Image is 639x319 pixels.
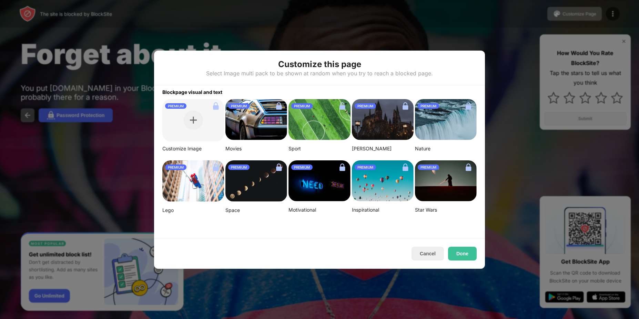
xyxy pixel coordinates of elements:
[154,85,485,95] div: Blockpage visual and text
[165,164,186,170] div: PREMIUM
[355,164,376,170] div: PREMIUM
[415,146,477,152] div: Nature
[448,247,477,260] button: Done
[162,207,224,213] div: Lego
[415,160,477,202] img: image-22-small.png
[352,160,414,202] img: ian-dooley-DuBNA1QMpPA-unsplash-small.png
[228,103,250,109] div: PREMIUM
[210,162,221,173] img: lock.svg
[418,103,439,109] div: PREMIUM
[210,100,221,111] img: lock.svg
[400,100,411,111] img: lock.svg
[352,207,414,213] div: Inspirational
[463,162,474,173] img: lock.svg
[288,99,350,140] img: jeff-wang-p2y4T4bFws4-unsplash-small.png
[337,100,348,111] img: lock.svg
[412,247,444,260] button: Cancel
[352,99,414,140] img: aditya-vyas-5qUJfO4NU4o-unsplash-small.png
[162,146,224,152] div: Customize Image
[415,99,477,140] img: aditya-chinchure-LtHTe32r_nA-unsplash.png
[400,162,411,173] img: lock.svg
[415,207,477,213] div: Star Wars
[273,162,284,173] img: lock.svg
[288,207,350,213] div: Motivational
[225,99,287,140] img: image-26.png
[162,160,224,202] img: mehdi-messrro-gIpJwuHVwt0-unsplash-small.png
[463,100,474,111] img: lock.svg
[190,117,197,124] img: plus.svg
[291,164,313,170] div: PREMIUM
[288,146,350,152] div: Sport
[228,164,250,170] div: PREMIUM
[225,146,287,152] div: Movies
[278,59,361,70] div: Customize this page
[352,146,414,152] div: [PERSON_NAME]
[288,160,350,202] img: alexis-fauvet-qfWf9Muwp-c-unsplash-small.png
[225,207,287,213] div: Space
[291,103,313,109] div: PREMIUM
[273,100,284,111] img: lock.svg
[165,103,186,109] div: PREMIUM
[355,103,376,109] div: PREMIUM
[206,70,433,77] div: Select Image multi pack to be shown at random when you try to reach a blocked page.
[418,164,439,170] div: PREMIUM
[225,160,287,202] img: linda-xu-KsomZsgjLSA-unsplash.png
[337,162,348,173] img: lock.svg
